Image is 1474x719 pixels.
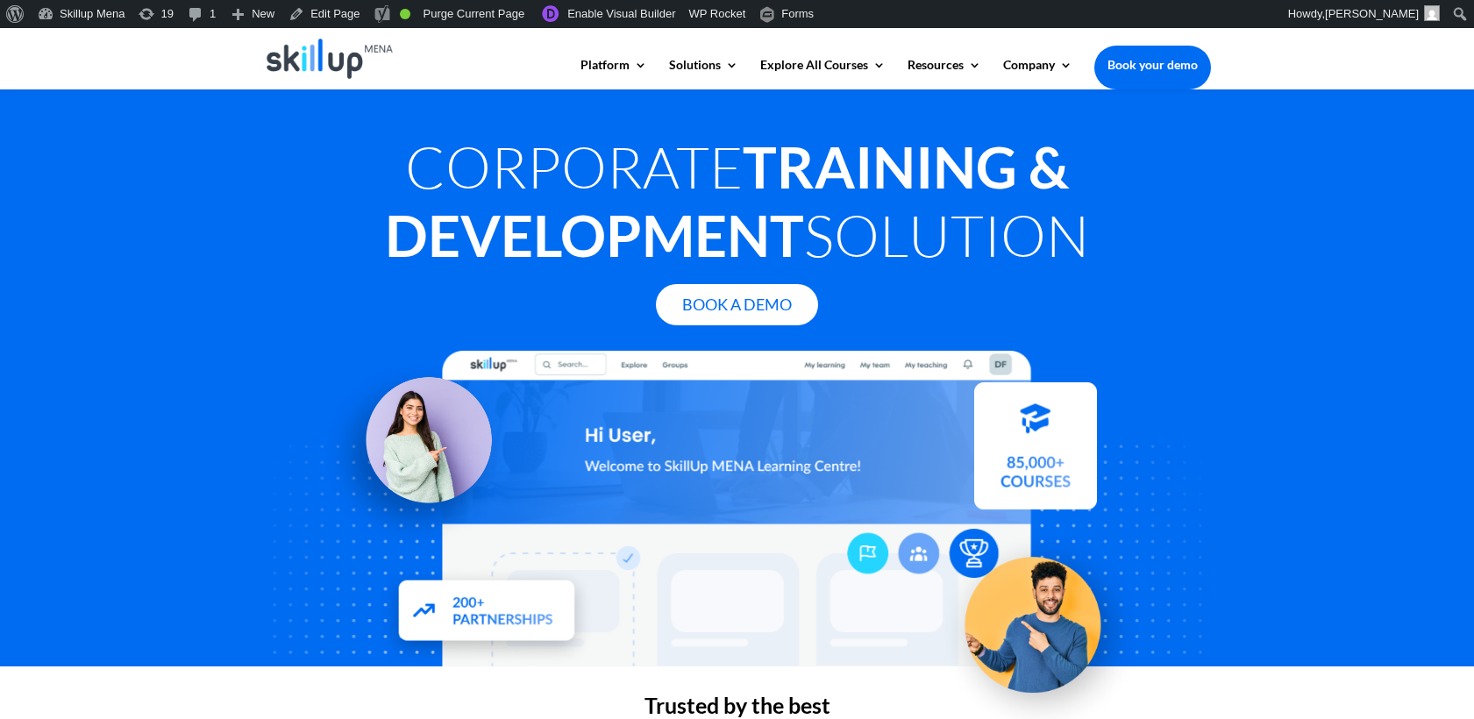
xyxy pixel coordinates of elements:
[264,132,1211,278] h1: Corporate Solution
[974,390,1097,517] img: Courses library - SkillUp MENA
[656,284,818,325] a: Book A Demo
[580,59,647,89] a: Platform
[385,132,1069,269] strong: Training & Development
[1094,46,1211,84] a: Book your demo
[760,59,886,89] a: Explore All Courses
[267,39,394,79] img: Skillup Mena
[669,59,738,89] a: Solutions
[400,9,410,19] div: Good
[1325,7,1419,20] span: [PERSON_NAME]
[320,357,509,546] img: Learning Management Solution - SkillUp
[1182,530,1474,719] iframe: Chat Widget
[908,59,981,89] a: Resources
[377,563,595,665] img: Partners - SkillUp Mena
[1003,59,1072,89] a: Company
